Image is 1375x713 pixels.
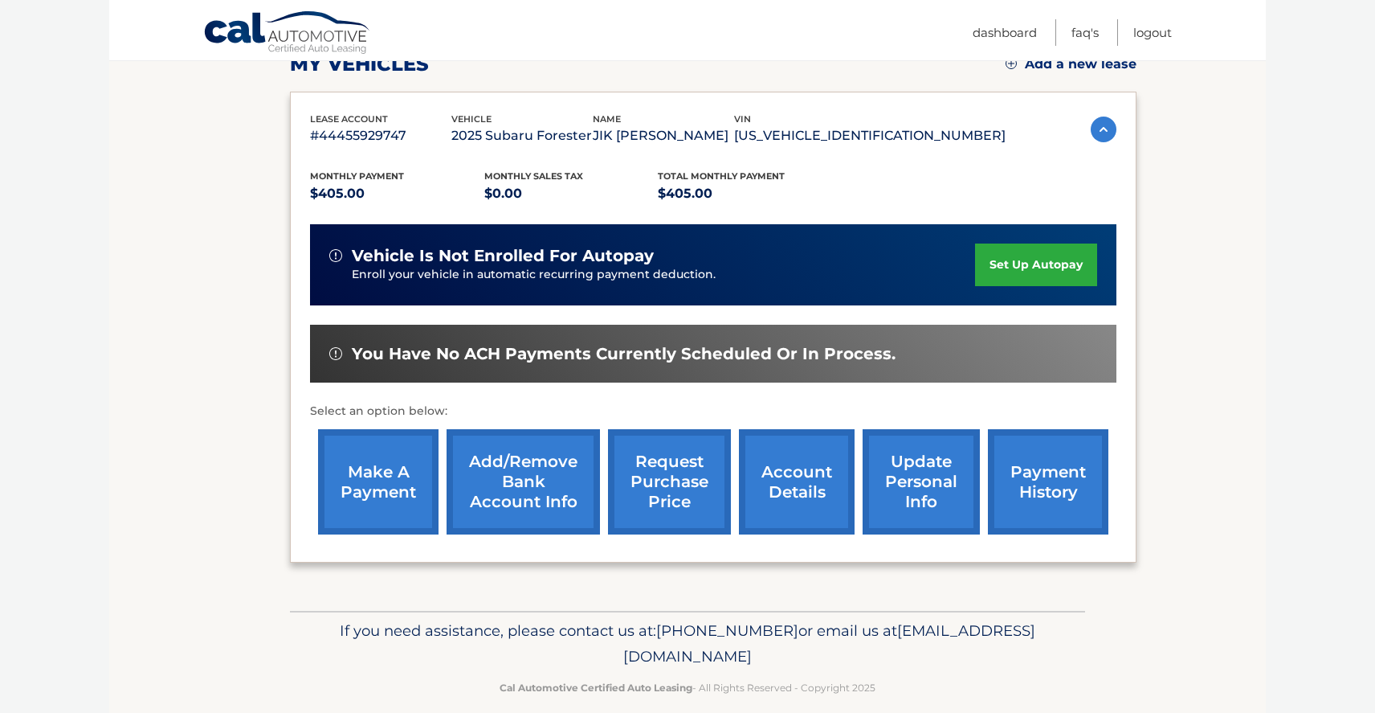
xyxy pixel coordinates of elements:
span: name [593,113,621,125]
span: lease account [310,113,388,125]
span: Monthly sales Tax [484,170,583,182]
p: Enroll your vehicle in automatic recurring payment deduction. [352,266,975,284]
img: accordion-active.svg [1091,117,1116,142]
a: Logout [1133,19,1172,46]
p: $405.00 [658,182,832,205]
a: request purchase price [608,429,731,535]
span: Monthly Payment [310,170,404,182]
p: 2025 Subaru Forester [451,125,593,147]
img: alert-white.svg [329,249,342,262]
a: Add/Remove bank account info [447,429,600,535]
p: JIK [PERSON_NAME] [593,125,734,147]
p: #44455929747 [310,125,451,147]
a: set up autopay [975,244,1097,286]
a: Dashboard [973,19,1037,46]
span: vehicle [451,113,492,125]
a: update personal info [863,429,980,535]
h2: my vehicles [290,52,429,76]
span: [EMAIL_ADDRESS][DOMAIN_NAME] [623,621,1035,666]
span: [PHONE_NUMBER] [656,621,798,640]
p: - All Rights Reserved - Copyright 2025 [300,679,1075,696]
span: You have no ACH payments currently scheduled or in process. [352,344,896,364]
p: $0.00 [484,182,659,205]
a: make a payment [318,429,439,535]
a: Cal Automotive [203,10,372,57]
span: Total Monthly Payment [658,170,785,182]
span: vehicle is not enrolled for autopay [352,246,654,266]
a: FAQ's [1071,19,1099,46]
p: Select an option below: [310,402,1116,421]
a: account details [739,429,855,535]
p: $405.00 [310,182,484,205]
img: alert-white.svg [329,347,342,360]
a: payment history [988,429,1108,535]
p: If you need assistance, please contact us at: or email us at [300,618,1075,670]
a: Add a new lease [1006,56,1136,72]
img: add.svg [1006,58,1017,69]
p: [US_VEHICLE_IDENTIFICATION_NUMBER] [734,125,1006,147]
span: vin [734,113,751,125]
strong: Cal Automotive Certified Auto Leasing [500,682,692,694]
